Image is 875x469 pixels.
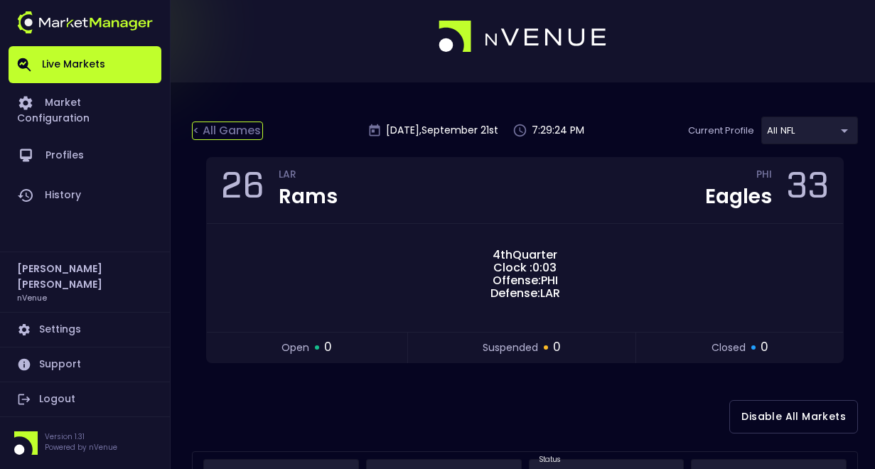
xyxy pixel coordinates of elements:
[9,382,161,416] a: Logout
[9,176,161,215] a: History
[439,21,608,53] img: logo
[221,169,264,212] div: 26
[9,431,161,455] div: Version 1.31Powered by nVenue
[483,340,538,355] span: suspended
[539,455,561,465] label: status
[532,123,584,138] p: 7:29:24 PM
[9,136,161,176] a: Profiles
[281,340,309,355] span: open
[9,46,161,83] a: Live Markets
[761,338,768,357] span: 0
[279,184,338,210] div: Rams
[17,292,47,303] h3: nVenue
[756,171,772,182] div: PHI
[488,249,562,262] span: 4th Quarter
[17,11,153,33] img: logo
[45,442,117,453] p: Powered by nVenue
[553,338,561,357] span: 0
[761,117,858,144] div: target
[729,400,858,433] button: Disable All Markets
[712,340,746,355] span: closed
[45,431,117,442] p: Version 1.31
[279,171,338,182] div: LAR
[489,262,561,274] span: Clock : 0:03
[9,83,161,136] a: Market Configuration
[486,287,564,300] span: Defense: LAR
[705,184,772,210] div: Eagles
[386,123,498,138] p: [DATE] , September 21 st
[324,338,332,357] span: 0
[786,169,829,212] div: 33
[192,122,263,140] div: < All Games
[488,274,562,287] span: Offense: PHI
[9,347,161,382] a: Support
[9,313,161,347] a: Settings
[17,261,153,292] h2: [PERSON_NAME] [PERSON_NAME]
[688,124,754,138] p: Current Profile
